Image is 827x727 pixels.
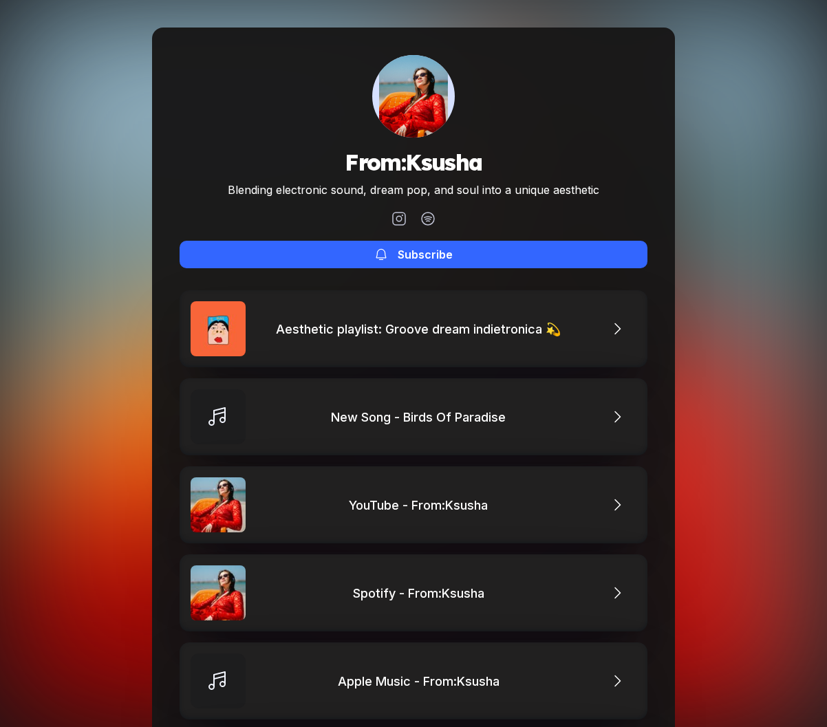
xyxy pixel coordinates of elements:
[191,301,246,356] img: Aesthetic playlist: Groove dream indietronica 💫
[228,183,599,197] div: Blending electronic sound, dream pop, and soul into a unique aesthetic
[338,674,506,688] div: Apple Music - From:Ksusha
[180,466,647,543] a: YouTube - From:KsushaYouTube - From:Ksusha
[379,55,448,138] img: ab6761610000e5eb93f77b838bc813c293b94c14
[228,149,599,176] h1: From:Ksusha
[180,378,647,455] a: New Song - Birds Of Paradise
[353,586,491,600] div: Spotify - From:Ksusha
[372,55,455,138] div: From:Ksusha
[180,241,647,268] button: Subscribe
[191,565,246,620] img: Spotify - From:Ksusha
[191,477,246,532] img: YouTube - From:Ksusha
[180,290,647,367] a: Aesthetic playlist: Groove dream indietronica 💫Aesthetic playlist: Groove dream indietronica 💫
[180,554,647,631] a: Spotify - From:KsushaSpotify - From:Ksusha
[398,248,453,261] div: Subscribe
[349,498,495,512] div: YouTube - From:Ksusha
[331,410,513,424] div: New Song - Birds Of Paradise
[180,642,647,719] a: Apple Music - From:Ksusha
[276,322,568,336] div: Aesthetic playlist: Groove dream indietronica 💫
